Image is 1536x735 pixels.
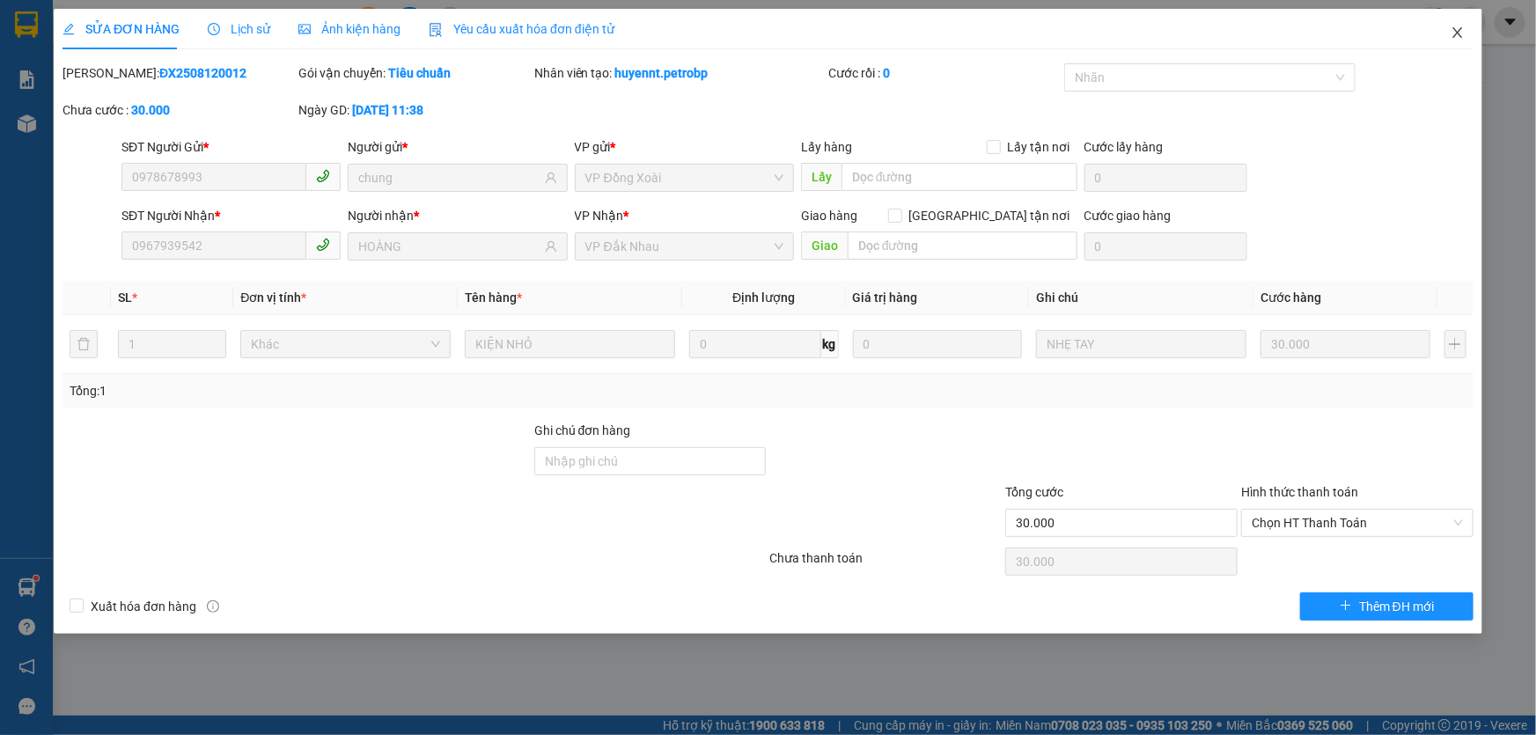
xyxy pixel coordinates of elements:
input: Tên người nhận [358,237,540,256]
div: Ngày GD: [298,100,531,120]
span: info-circle [207,600,219,613]
span: Xuất hóa đơn hàng [84,597,203,616]
span: Chọn HT Thanh Toán [1252,510,1463,536]
span: Lấy tận nơi [1001,137,1077,157]
span: close [1451,26,1465,40]
input: Ghi chú đơn hàng [534,447,767,475]
input: 0 [1260,330,1430,358]
span: [GEOGRAPHIC_DATA] tận nơi [902,206,1077,225]
div: Chưa thanh toán [768,548,1004,579]
span: user [545,172,557,184]
b: [DATE] 11:38 [352,103,423,117]
button: Close [1433,9,1482,58]
label: Ghi chú đơn hàng [534,423,631,437]
span: clock-circle [208,23,220,35]
span: Yêu cầu xuất hóa đơn điện tử [429,22,614,36]
span: SL [118,290,132,305]
b: Tiêu chuẩn [388,66,451,80]
span: plus [1340,599,1352,614]
div: [PERSON_NAME]: [62,63,295,83]
img: icon [429,23,443,37]
b: 30.000 [131,103,170,117]
div: Tổng: 1 [70,381,593,401]
span: Lịch sử [208,22,270,36]
div: SĐT Người Gửi [121,137,341,157]
div: Nhân viên tạo: [534,63,826,83]
label: Hình thức thanh toán [1241,485,1358,499]
div: Người gửi [348,137,567,157]
span: SỬA ĐƠN HÀNG [62,22,180,36]
label: Cước lấy hàng [1084,140,1164,154]
span: kg [821,330,839,358]
input: Cước giao hàng [1084,232,1247,261]
span: Đơn vị tính [240,290,306,305]
input: VD: Bàn, Ghế [465,330,675,358]
span: Tổng cước [1005,485,1063,499]
th: Ghi chú [1029,281,1253,315]
span: phone [316,238,330,252]
button: plusThêm ĐH mới [1300,592,1474,621]
span: VP Đắk Nhau [585,233,783,260]
b: huyennt.petrobp [615,66,709,80]
button: delete [70,330,98,358]
span: phone [316,169,330,183]
span: Lấy hàng [801,140,852,154]
span: Ảnh kiện hàng [298,22,401,36]
input: Dọc đường [841,163,1077,191]
div: VP gửi [575,137,794,157]
div: SĐT Người Nhận [121,206,341,225]
input: Cước lấy hàng [1084,164,1247,192]
span: VP Nhận [575,209,624,223]
input: 0 [853,330,1023,358]
span: Giá trị hàng [853,290,918,305]
input: Tên người gửi [358,168,540,187]
span: Định lượng [732,290,795,305]
span: VP Đồng Xoài [585,165,783,191]
input: Dọc đường [848,232,1077,260]
div: Cước rồi : [828,63,1061,83]
button: plus [1444,330,1466,358]
span: picture [298,23,311,35]
span: Khác [251,331,440,357]
b: ĐX2508120012 [159,66,246,80]
span: Thêm ĐH mới [1359,597,1434,616]
span: edit [62,23,75,35]
span: Giao hàng [801,209,857,223]
div: Gói vận chuyển: [298,63,531,83]
span: Tên hàng [465,290,522,305]
input: Ghi Chú [1036,330,1246,358]
div: Chưa cước : [62,100,295,120]
span: Giao [801,232,848,260]
b: 0 [883,66,890,80]
span: Cước hàng [1260,290,1321,305]
label: Cước giao hàng [1084,209,1172,223]
span: user [545,240,557,253]
div: Người nhận [348,206,567,225]
span: Lấy [801,163,841,191]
